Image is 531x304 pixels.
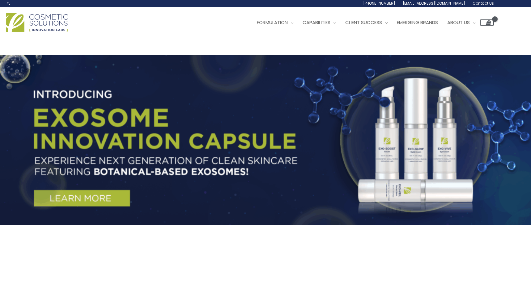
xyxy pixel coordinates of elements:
span: Emerging Brands [397,19,438,26]
a: Emerging Brands [392,13,443,32]
span: About Us [447,19,470,26]
a: Capabilities [298,13,341,32]
a: Search icon link [6,1,11,6]
a: View Shopping Cart, empty [480,19,494,26]
img: Cosmetic Solutions Logo [6,13,68,32]
a: Client Success [341,13,392,32]
span: Client Success [345,19,382,26]
a: Formulation [252,13,298,32]
span: Contact Us [473,1,494,6]
span: [EMAIL_ADDRESS][DOMAIN_NAME] [403,1,465,6]
span: Capabilities [303,19,330,26]
span: Formulation [257,19,288,26]
nav: Site Navigation [248,13,494,32]
a: About Us [443,13,480,32]
span: [PHONE_NUMBER] [363,1,395,6]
